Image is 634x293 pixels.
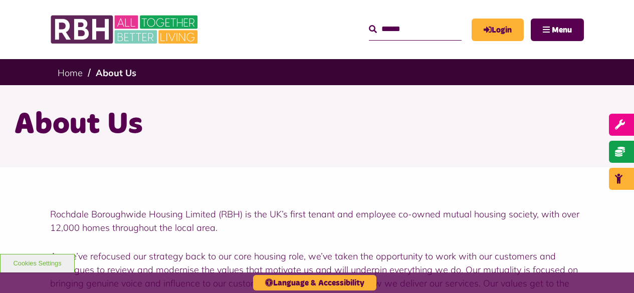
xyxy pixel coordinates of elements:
a: Home [58,67,83,79]
button: Language & Accessibility [253,275,376,290]
h1: About Us [14,105,620,144]
span: Menu [552,26,572,34]
p: Rochdale Boroughwide Housing Limited (RBH) is the UK’s first tenant and employee co-owned mutual ... [50,207,584,234]
img: RBH [50,10,200,49]
a: MyRBH [472,19,524,41]
button: Navigation [531,19,584,41]
a: About Us [96,67,136,79]
iframe: Netcall Web Assistant for live chat [589,248,634,293]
